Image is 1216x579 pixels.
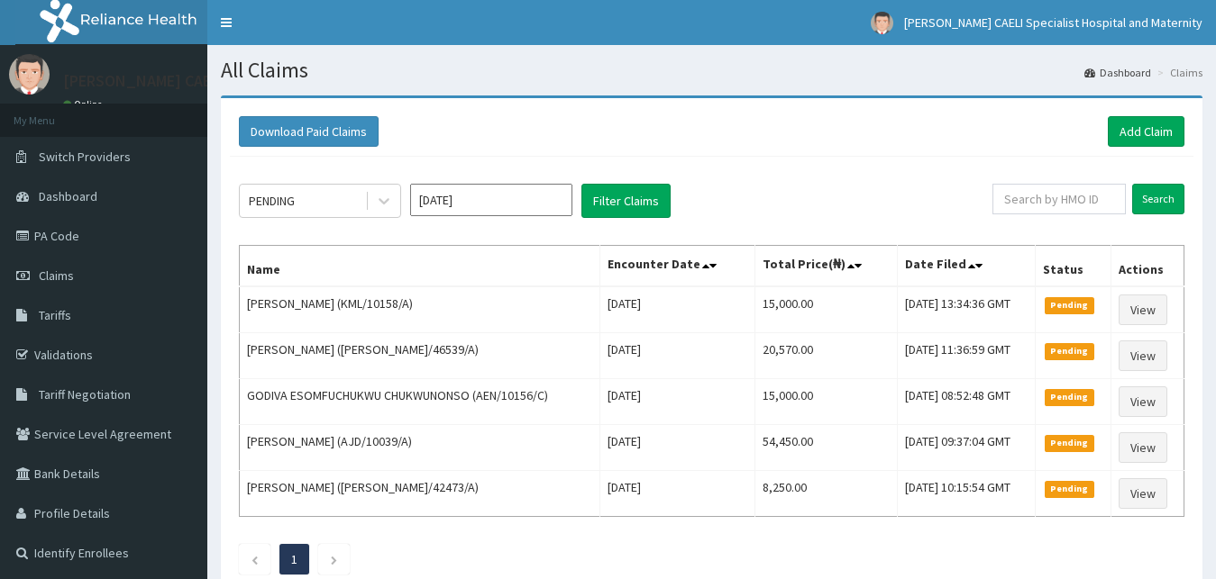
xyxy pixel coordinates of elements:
[992,184,1126,214] input: Search by HMO ID
[1045,481,1094,497] span: Pending
[898,379,1036,425] td: [DATE] 08:52:48 GMT
[240,471,600,517] td: [PERSON_NAME] ([PERSON_NAME]/42473/A)
[239,116,379,147] button: Download Paid Claims
[600,379,754,425] td: [DATE]
[754,425,898,471] td: 54,450.00
[240,286,600,333] td: [PERSON_NAME] (KML/10158/A)
[600,286,754,333] td: [DATE]
[1119,294,1167,325] a: View
[754,471,898,517] td: 8,250.00
[249,192,295,210] div: PENDING
[600,333,754,379] td: [DATE]
[39,386,131,403] span: Tariff Negotiation
[63,98,106,111] a: Online
[600,425,754,471] td: [DATE]
[754,379,898,425] td: 15,000.00
[898,286,1036,333] td: [DATE] 13:34:36 GMT
[240,333,600,379] td: [PERSON_NAME] ([PERSON_NAME]/46539/A)
[1045,435,1094,451] span: Pending
[240,425,600,471] td: [PERSON_NAME] (AJD/10039/A)
[1111,246,1184,287] th: Actions
[9,54,50,95] img: User Image
[600,246,754,287] th: Encounter Date
[1045,297,1094,313] span: Pending
[754,246,898,287] th: Total Price(₦)
[221,59,1202,82] h1: All Claims
[330,551,338,567] a: Next page
[904,14,1202,31] span: [PERSON_NAME] CAELI Specialist Hospital and Maternity
[898,246,1036,287] th: Date Filed
[39,307,71,323] span: Tariffs
[898,425,1036,471] td: [DATE] 09:37:04 GMT
[1036,246,1111,287] th: Status
[1119,340,1167,371] a: View
[1084,65,1151,80] a: Dashboard
[291,551,297,567] a: Page 1 is your current page
[39,267,74,284] span: Claims
[240,246,600,287] th: Name
[600,471,754,517] td: [DATE]
[754,333,898,379] td: 20,570.00
[410,184,572,216] input: Select Month and Year
[871,12,893,34] img: User Image
[1045,389,1094,405] span: Pending
[63,73,462,89] p: [PERSON_NAME] CAELI Specialist Hospital and Maternity
[1119,432,1167,463] a: View
[1045,343,1094,359] span: Pending
[1108,116,1184,147] a: Add Claim
[754,286,898,333] td: 15,000.00
[1119,386,1167,417] a: View
[1153,65,1202,80] li: Claims
[898,333,1036,379] td: [DATE] 11:36:59 GMT
[39,149,131,165] span: Switch Providers
[39,188,97,204] span: Dashboard
[1132,184,1184,214] input: Search
[1119,478,1167,509] a: View
[898,471,1036,517] td: [DATE] 10:15:54 GMT
[251,551,259,567] a: Previous page
[240,379,600,425] td: GODIVA ESOMFUCHUKWU CHUKWUNONSO (AEN/10156/C)
[581,184,671,218] button: Filter Claims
